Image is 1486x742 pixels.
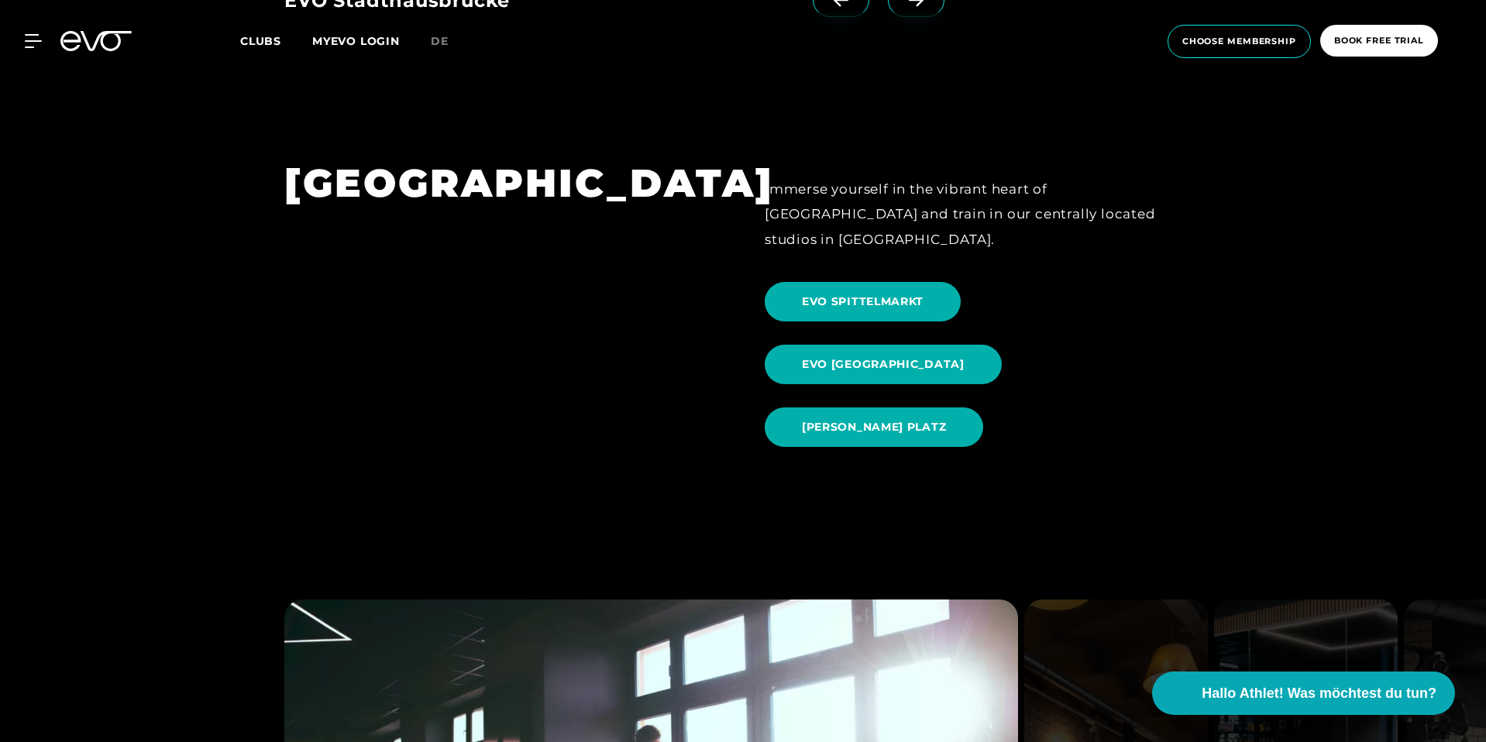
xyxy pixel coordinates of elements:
a: EVO SPITTELMARKT [765,270,967,333]
span: de [431,34,449,48]
a: [PERSON_NAME] PLATZ [765,396,989,459]
a: choose membership [1163,25,1316,58]
a: MYEVO LOGIN [312,34,400,48]
div: Immerse yourself in the vibrant heart of [GEOGRAPHIC_DATA] and train in our centrally located stu... [765,177,1202,252]
span: [PERSON_NAME] PLATZ [802,419,946,435]
span: Clubs [240,34,281,48]
button: Hallo Athlet! Was möchtest du tun? [1152,672,1455,715]
a: EVO [GEOGRAPHIC_DATA] [765,333,1008,396]
h1: [GEOGRAPHIC_DATA] [284,158,721,208]
span: Hallo Athlet! Was möchtest du tun? [1202,683,1436,704]
a: Clubs [240,33,312,48]
a: de [431,33,467,50]
span: EVO [GEOGRAPHIC_DATA] [802,356,965,373]
span: choose membership [1182,35,1296,48]
span: EVO SPITTELMARKT [802,294,924,310]
span: book free trial [1334,34,1424,47]
a: book free trial [1316,25,1443,58]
